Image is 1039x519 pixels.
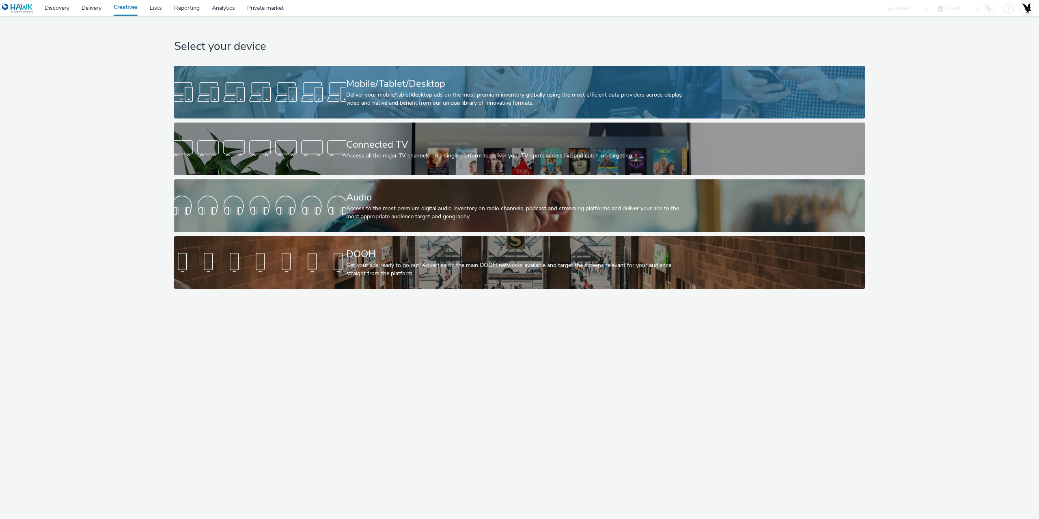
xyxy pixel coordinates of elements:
[346,247,690,261] div: DOOH
[346,138,690,152] div: Connected TV
[346,77,690,91] div: Mobile/Tablet/Desktop
[346,190,690,205] div: Audio
[174,179,865,232] a: AudioAccess to the most premium digital audio inventory on radio channels, podcast and streaming ...
[346,91,690,108] div: Deliver your mobile/tablet/desktop ads on the most premium inventory globally using the most effi...
[1020,2,1033,14] img: Account UK
[174,39,865,54] h1: Select your device
[983,2,998,15] a: Hawk Academy
[346,152,690,160] div: Access all the major TV channels on a single platform to deliver your TV spots across live and ca...
[346,261,690,278] div: Get your ads ready to go out! Advertise on the main DOOH networks available and target the screen...
[983,2,995,15] img: Hawk Academy
[2,3,33,13] img: undefined Logo
[174,123,865,175] a: Connected TVAccess all the major TV channels on a single platform to deliver your TV spots across...
[346,205,690,221] div: Access to the most premium digital audio inventory on radio channels, podcast and streaming platf...
[174,66,865,118] a: Mobile/Tablet/DesktopDeliver your mobile/tablet/desktop ads on the most premium inventory globall...
[174,236,865,289] a: DOOHGet your ads ready to go out! Advertise on the main DOOH networks available and target the sc...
